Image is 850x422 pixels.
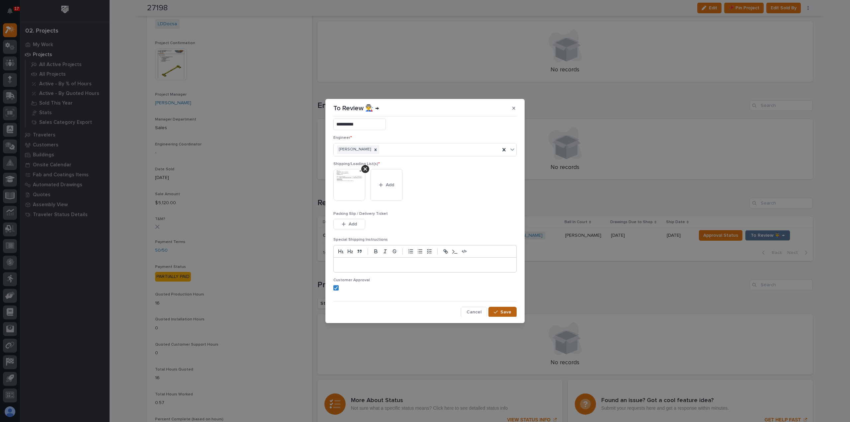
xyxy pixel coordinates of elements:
[333,104,379,112] p: To Review 👨‍🏭 →
[333,212,388,216] span: Packing Slip / Delivery Ticket
[371,169,402,201] button: Add
[333,136,352,140] span: Engineer
[461,307,487,317] button: Cancel
[333,238,388,242] span: Special Shipping Instructions
[467,309,481,315] span: Cancel
[333,162,380,166] span: Shipping/Loading List(s)
[488,307,517,317] button: Save
[386,182,394,188] span: Add
[349,221,357,227] span: Add
[333,219,365,229] button: Add
[337,145,372,154] div: [PERSON_NAME]
[500,309,511,315] span: Save
[333,278,370,282] span: Customer Approval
